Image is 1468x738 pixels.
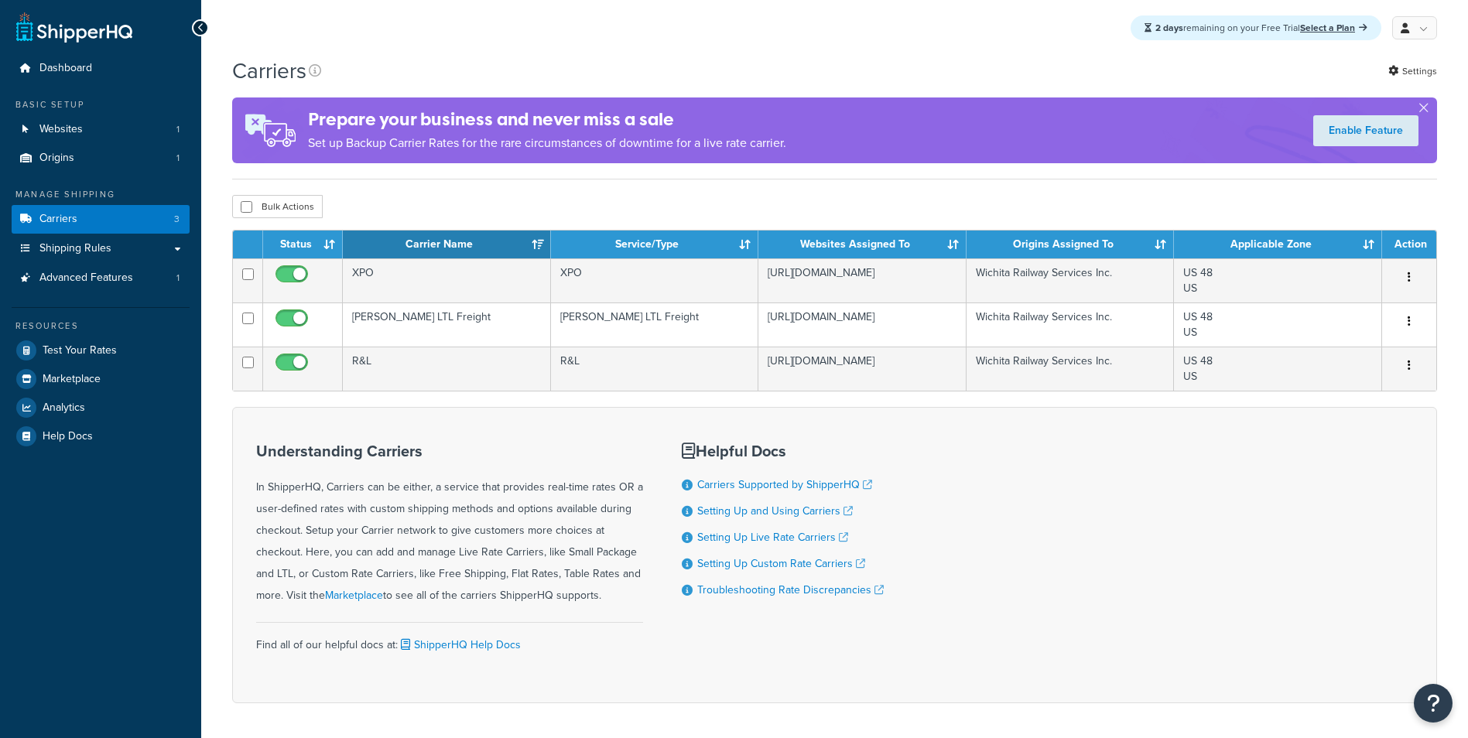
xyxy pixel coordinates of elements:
td: Wichita Railway Services Inc. [967,347,1175,391]
a: Origins 1 [12,144,190,173]
div: In ShipperHQ, Carriers can be either, a service that provides real-time rates OR a user-defined r... [256,442,643,606]
div: Find all of our helpful docs at: [256,622,643,656]
td: [URL][DOMAIN_NAME] [758,347,967,391]
div: remaining on your Free Trial [1131,15,1381,40]
span: Websites [39,123,83,136]
td: US 48 US [1174,258,1382,302]
a: Marketplace [325,587,383,603]
li: Advanced Features [12,264,190,292]
a: Settings [1388,60,1437,82]
span: Dashboard [39,62,92,75]
td: [URL][DOMAIN_NAME] [758,258,967,302]
th: Status: activate to sort column ascending [263,231,343,258]
td: [URL][DOMAIN_NAME] [758,302,967,347]
span: Origins [39,152,74,165]
a: Carriers Supported by ShipperHQ [697,477,872,493]
div: Resources [12,319,190,333]
div: Manage Shipping [12,188,190,201]
th: Applicable Zone: activate to sort column ascending [1174,231,1382,258]
th: Origins Assigned To: activate to sort column ascending [967,231,1175,258]
th: Websites Assigned To: activate to sort column ascending [758,231,967,258]
li: Websites [12,115,190,144]
td: XPO [343,258,551,302]
a: Troubleshooting Rate Discrepancies [697,582,884,598]
p: Set up Backup Carrier Rates for the rare circumstances of downtime for a live rate carrier. [308,132,786,154]
th: Action [1382,231,1436,258]
span: 1 [176,152,180,165]
li: Carriers [12,205,190,234]
img: ad-rules-rateshop-fe6ec290ccb7230408bd80ed9643f0289d75e0ffd9eb532fc0e269fcd187b520.png [232,97,308,163]
h4: Prepare your business and never miss a sale [308,107,786,132]
span: Carriers [39,213,77,226]
a: Help Docs [12,422,190,450]
span: Advanced Features [39,272,133,285]
span: 3 [174,213,180,226]
span: Help Docs [43,430,93,443]
a: Setting Up Live Rate Carriers [697,529,848,545]
button: Open Resource Center [1414,684,1453,723]
a: Websites 1 [12,115,190,144]
a: Analytics [12,394,190,422]
a: Test Your Rates [12,337,190,364]
td: Wichita Railway Services Inc. [967,302,1175,347]
a: Dashboard [12,54,190,83]
button: Bulk Actions [232,195,323,218]
span: Test Your Rates [43,344,117,357]
td: XPO [551,258,759,302]
a: ShipperHQ Help Docs [398,637,521,653]
td: R&L [343,347,551,391]
a: Shipping Rules [12,234,190,263]
td: [PERSON_NAME] LTL Freight [551,302,759,347]
span: 1 [176,272,180,285]
td: US 48 US [1174,347,1382,391]
span: Marketplace [43,373,101,386]
td: R&L [551,347,759,391]
span: 1 [176,123,180,136]
a: Marketplace [12,365,190,393]
span: Analytics [43,401,85,415]
td: [PERSON_NAME] LTL Freight [343,302,551,347]
a: Enable Feature [1313,115,1418,146]
span: Shipping Rules [39,242,111,255]
li: Origins [12,144,190,173]
div: Basic Setup [12,98,190,111]
a: Setting Up Custom Rate Carriers [697,555,865,572]
strong: 2 days [1155,21,1183,35]
a: Setting Up and Using Carriers [697,503,853,519]
a: Carriers 3 [12,205,190,234]
a: Advanced Features 1 [12,264,190,292]
a: Select a Plan [1300,21,1367,35]
h3: Understanding Carriers [256,442,643,460]
td: Wichita Railway Services Inc. [967,258,1175,302]
th: Service/Type: activate to sort column ascending [551,231,759,258]
td: US 48 US [1174,302,1382,347]
h1: Carriers [232,56,306,86]
h3: Helpful Docs [682,442,884,460]
a: ShipperHQ Home [16,12,132,43]
th: Carrier Name: activate to sort column ascending [343,231,551,258]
